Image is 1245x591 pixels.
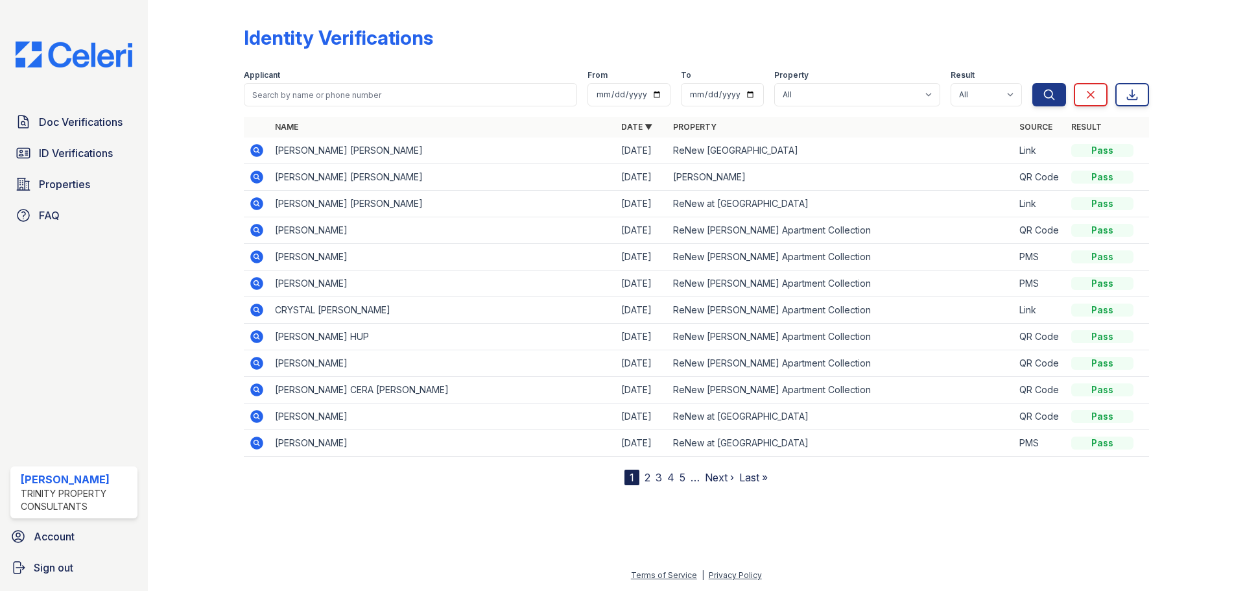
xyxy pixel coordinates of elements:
[668,377,1014,404] td: ReNew [PERSON_NAME] Apartment Collection
[34,560,73,575] span: Sign out
[1014,430,1066,457] td: PMS
[244,83,577,106] input: Search by name or phone number
[1019,122,1052,132] a: Source
[10,140,137,166] a: ID Verifications
[1014,377,1066,404] td: QR Code
[705,471,734,484] a: Next ›
[616,324,668,350] td: [DATE]
[1014,404,1066,430] td: QR Code
[668,244,1014,271] td: ReNew [PERSON_NAME] Apartment Collection
[1071,250,1133,263] div: Pass
[668,297,1014,324] td: ReNew [PERSON_NAME] Apartment Collection
[5,42,143,67] img: CE_Logo_Blue-a8612792a0a2168367f1c8372b55b34899dd931a85d93a1a3d3e32e68fde9ad4.png
[270,324,616,350] td: [PERSON_NAME] HUP
[10,109,137,135] a: Doc Verifications
[631,570,697,580] a: Terms of Service
[1014,217,1066,244] td: QR Code
[587,70,608,80] label: From
[21,487,132,513] div: Trinity Property Consultants
[691,470,700,485] span: …
[645,471,650,484] a: 2
[1071,383,1133,396] div: Pass
[616,217,668,244] td: [DATE]
[668,138,1014,164] td: ReNew [GEOGRAPHIC_DATA]
[39,145,113,161] span: ID Verifications
[1014,244,1066,271] td: PMS
[616,271,668,297] td: [DATE]
[668,191,1014,217] td: ReNew at [GEOGRAPHIC_DATA]
[1071,410,1133,423] div: Pass
[270,297,616,324] td: CRYSTAL [PERSON_NAME]
[616,191,668,217] td: [DATE]
[668,350,1014,377] td: ReNew [PERSON_NAME] Apartment Collection
[673,122,717,132] a: Property
[709,570,762,580] a: Privacy Policy
[616,350,668,377] td: [DATE]
[668,324,1014,350] td: ReNew [PERSON_NAME] Apartment Collection
[270,138,616,164] td: [PERSON_NAME] [PERSON_NAME]
[270,244,616,271] td: [PERSON_NAME]
[616,377,668,404] td: [DATE]
[21,472,132,487] div: [PERSON_NAME]
[1014,164,1066,191] td: QR Code
[616,404,668,430] td: [DATE]
[244,26,433,49] div: Identity Verifications
[656,471,662,484] a: 3
[34,529,75,544] span: Account
[244,70,280,80] label: Applicant
[1014,324,1066,350] td: QR Code
[1071,144,1133,157] div: Pass
[270,377,616,404] td: [PERSON_NAME] CERA [PERSON_NAME]
[1071,437,1133,450] div: Pass
[616,244,668,271] td: [DATE]
[1071,224,1133,237] div: Pass
[1071,330,1133,343] div: Pass
[270,217,616,244] td: [PERSON_NAME]
[668,217,1014,244] td: ReNew [PERSON_NAME] Apartment Collection
[5,555,143,581] a: Sign out
[668,271,1014,297] td: ReNew [PERSON_NAME] Apartment Collection
[275,122,298,132] a: Name
[774,70,809,80] label: Property
[951,70,975,80] label: Result
[621,122,652,132] a: Date ▼
[616,138,668,164] td: [DATE]
[39,176,90,192] span: Properties
[1014,297,1066,324] td: Link
[10,171,137,197] a: Properties
[1014,350,1066,377] td: QR Code
[616,430,668,457] td: [DATE]
[270,430,616,457] td: [PERSON_NAME]
[681,70,691,80] label: To
[1014,271,1066,297] td: PMS
[667,471,674,484] a: 4
[1071,197,1133,210] div: Pass
[1014,191,1066,217] td: Link
[1071,277,1133,290] div: Pass
[10,202,137,228] a: FAQ
[1071,357,1133,370] div: Pass
[1014,138,1066,164] td: Link
[39,208,60,223] span: FAQ
[616,297,668,324] td: [DATE]
[739,471,768,484] a: Last »
[668,164,1014,191] td: [PERSON_NAME]
[702,570,704,580] div: |
[1071,122,1102,132] a: Result
[624,470,639,485] div: 1
[270,191,616,217] td: [PERSON_NAME] [PERSON_NAME]
[668,404,1014,430] td: ReNew at [GEOGRAPHIC_DATA]
[270,404,616,430] td: [PERSON_NAME]
[668,430,1014,457] td: ReNew at [GEOGRAPHIC_DATA]
[680,471,685,484] a: 5
[39,114,123,130] span: Doc Verifications
[5,524,143,549] a: Account
[270,271,616,297] td: [PERSON_NAME]
[1071,304,1133,317] div: Pass
[270,164,616,191] td: [PERSON_NAME] [PERSON_NAME]
[1071,171,1133,184] div: Pass
[616,164,668,191] td: [DATE]
[270,350,616,377] td: [PERSON_NAME]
